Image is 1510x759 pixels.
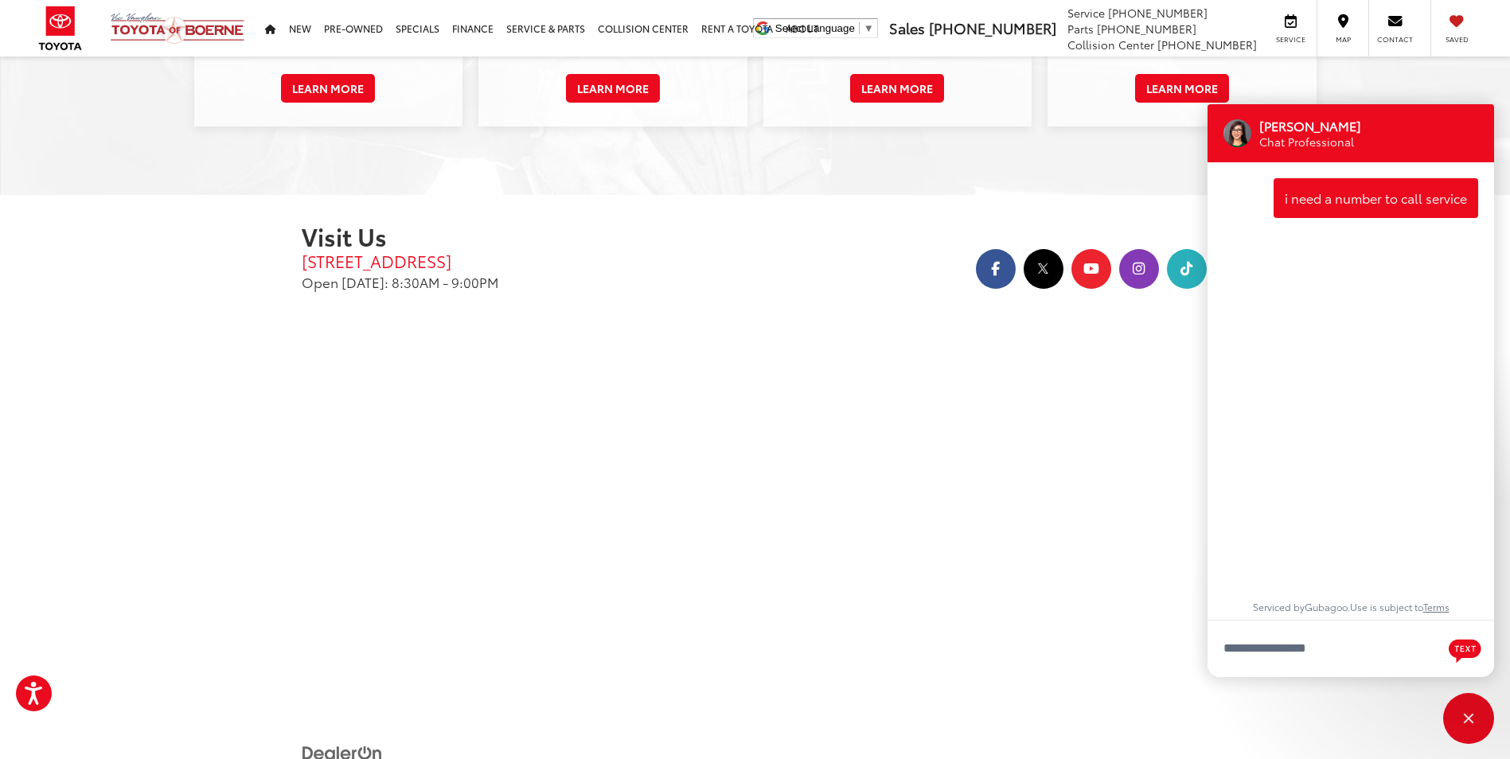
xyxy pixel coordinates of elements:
a: Learn More [850,74,944,103]
p: [PERSON_NAME] [1259,117,1361,134]
div: Operator Name [1259,117,1379,134]
a: Learn More [566,74,660,103]
span: [PHONE_NUMBER] [1157,37,1257,53]
a: Gubagoo [1305,600,1348,613]
a: Facebook: Click to visit our Facebook page [974,260,1018,276]
a: Instagram: Click to visit our Instagram page [1117,260,1161,276]
p: Open [DATE]: 8:30AM - 9:00PM [302,272,743,291]
div: Close [1443,693,1494,744]
a: Twitter: Click to visit our Twitter page [1021,260,1066,276]
div: i need a number to call service [1274,178,1478,218]
h2: Visit Us [302,223,743,249]
a: DealerOn [302,743,383,759]
span: Sales [889,18,925,38]
img: Vic Vaughan Toyota of Boerne [110,12,245,45]
span: [PHONE_NUMBER] [929,18,1056,38]
a: [STREET_ADDRESS] [302,249,743,272]
div: Serviced by . Use is subject to [1223,601,1478,620]
div: Operator Image [1223,119,1251,147]
a: YouTube: Click to visit our YouTube page [1069,260,1114,276]
button: Chat with SMS [1444,631,1486,667]
span: Select Language [775,22,855,34]
textarea: Type your message [1208,620,1494,677]
span: Service [1067,5,1105,21]
svg: Text [1449,637,1481,663]
span: ​ [859,22,860,34]
span: Collision Center [1067,37,1154,53]
button: Toggle Chat Window [1443,693,1494,744]
span: Map [1325,34,1360,45]
span: Service [1273,34,1309,45]
span: Contact [1377,34,1413,45]
span: [PHONE_NUMBER] [1097,21,1196,37]
a: Learn More [281,74,375,103]
span: ▼ [864,22,874,34]
span: [PHONE_NUMBER] [1108,5,1208,21]
span: Saved [1439,34,1474,45]
a: Learn More [1135,74,1229,103]
div: Operator Title [1259,134,1379,150]
a: TikTok: Click to visit our TikTok page [1165,260,1209,276]
span: Parts [1067,21,1094,37]
p: Chat Professional [1259,134,1361,150]
a: Terms [1423,600,1450,613]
